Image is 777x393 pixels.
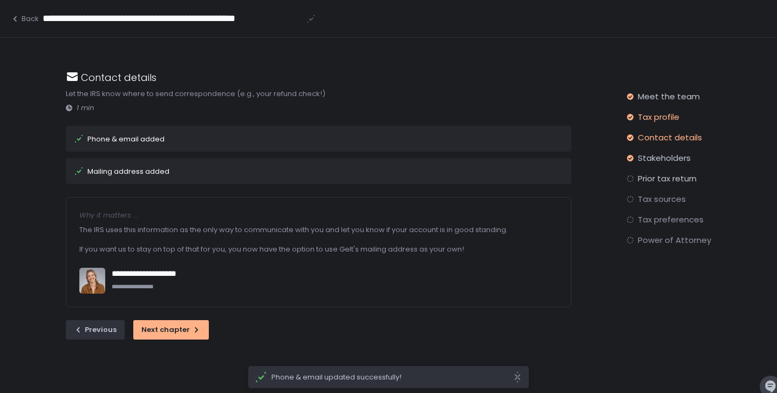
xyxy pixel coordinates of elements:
button: Next chapter [133,320,209,340]
button: Back [11,14,39,24]
span: Phone & email updated successfully! [271,372,513,382]
div: 1 min [66,103,571,113]
span: Meet the team [638,91,700,102]
div: Let the IRS know where to send correspondence (e.g., your refund check!) [66,89,571,99]
div: Mailing address added [87,168,169,175]
span: Power of Attorney [638,235,711,246]
span: Tax preferences [638,214,704,225]
div: Next chapter [141,325,201,335]
span: Contact details [638,132,702,143]
div: The IRS uses this information as the only way to communicate with you and let you know if your ac... [79,220,558,240]
span: Tax profile [638,112,679,123]
span: Stakeholders [638,153,691,164]
div: Phone & email added [87,135,165,143]
svg: close [513,371,522,383]
span: Tax sources [638,194,686,205]
div: Previous [74,325,117,335]
h1: Contact details [81,70,156,85]
div: If you want us to stay on top of that for you, you now have the option to use Gelt's mailing addr... [79,240,558,259]
button: Previous [66,320,125,340]
div: Why it matters ... [79,211,558,220]
span: Prior tax return [638,173,697,184]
